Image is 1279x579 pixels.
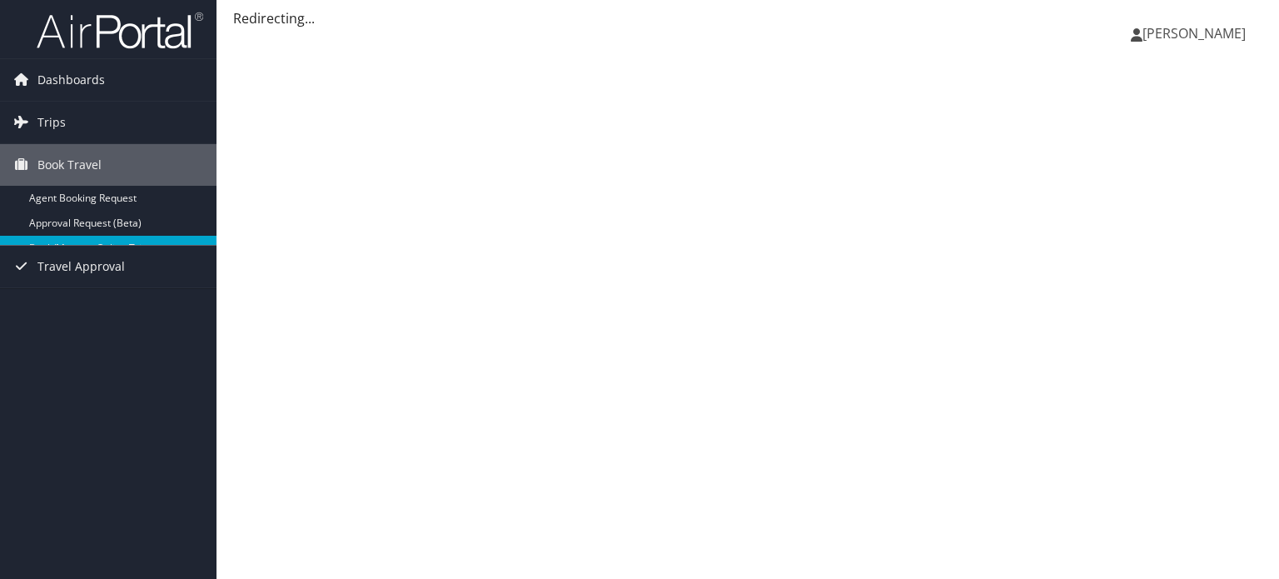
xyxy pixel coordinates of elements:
[37,144,102,186] span: Book Travel
[37,102,66,143] span: Trips
[1131,8,1262,58] a: [PERSON_NAME]
[37,246,125,287] span: Travel Approval
[233,8,1262,28] div: Redirecting...
[1142,24,1246,42] span: [PERSON_NAME]
[37,11,203,50] img: airportal-logo.png
[37,59,105,101] span: Dashboards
